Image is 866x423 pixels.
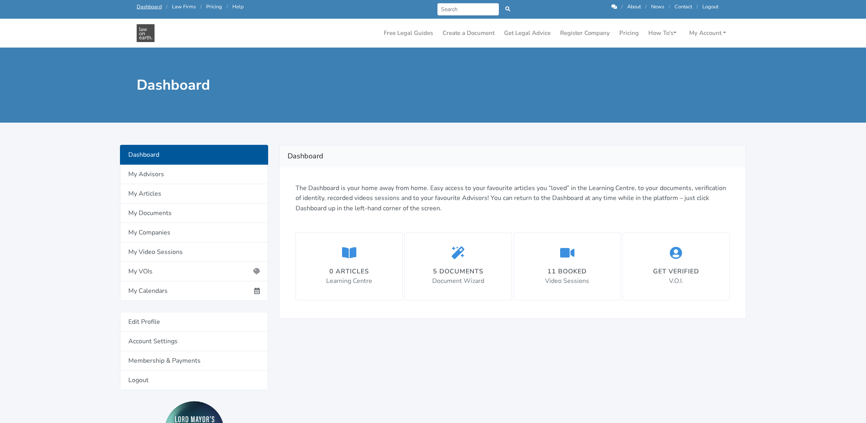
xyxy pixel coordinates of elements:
[616,25,642,41] a: Pricing
[296,233,403,300] a: 0 articles Learning Centre
[120,262,268,281] a: My VOIs
[627,3,641,10] a: About
[232,3,244,10] a: Help
[651,3,664,10] a: News
[557,25,613,41] a: Register Company
[675,3,692,10] a: Contact
[432,276,484,286] p: Document Wizard
[200,3,202,10] span: /
[296,183,730,214] p: The Dashboard is your home away from home. Easy access to your favourite articles you “loved” in ...
[545,267,589,276] div: 11 booked
[326,276,372,286] p: Learning Centre
[172,3,196,10] a: Law Firms
[120,332,268,351] a: Account Settings
[120,281,268,301] a: My Calendars
[514,233,621,300] a: 11 booked Video Sessions
[120,312,268,332] a: Edit Profile
[621,3,623,10] span: /
[120,351,268,371] a: Membership & Payments
[137,76,427,94] h1: Dashboard
[120,204,268,223] a: My Documents
[137,24,155,42] img: Law On Earth
[226,3,228,10] span: /
[206,3,222,10] a: Pricing
[439,25,498,41] a: Create a Document
[669,3,670,10] span: /
[501,25,554,41] a: Get Legal Advice
[702,3,718,10] a: Logout
[437,3,499,15] input: Search
[120,223,268,242] a: My Companies
[120,371,268,390] a: Logout
[432,267,484,276] div: 5 documents
[645,3,647,10] span: /
[137,3,162,10] a: Dashboard
[545,276,589,286] p: Video Sessions
[622,233,730,300] a: Get Verified V.O.I.
[696,3,698,10] span: /
[120,145,268,165] a: Dashboard
[120,184,268,204] a: My Articles
[404,233,512,300] a: 5 documents Document Wizard
[288,150,738,163] h2: Dashboard
[653,276,699,286] p: V.O.I.
[166,3,168,10] span: /
[120,242,268,262] a: My Video Sessions
[645,25,680,41] a: How To's
[326,267,372,276] div: 0 articles
[653,267,699,276] div: Get Verified
[381,25,436,41] a: Free Legal Guides
[686,25,729,41] a: My Account
[120,165,268,184] a: My Advisors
